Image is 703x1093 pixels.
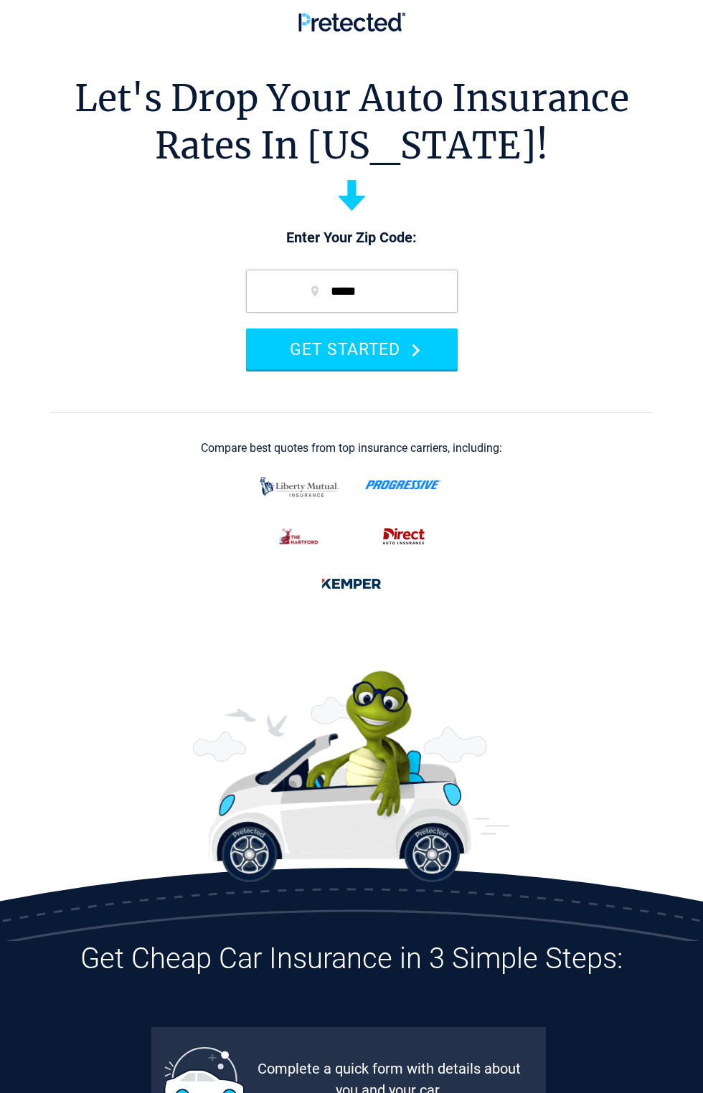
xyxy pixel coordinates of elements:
img: direct [375,521,433,552]
input: zip code [246,270,458,313]
img: progressive [365,480,442,490]
h3: Get Cheap Car Insurance in 3 Simple Steps: [11,941,692,977]
h1: Let's Drop Your Auto Insurance Rates In [US_STATE]! [75,75,629,169]
img: kemper [313,569,390,599]
button: GET STARTED [246,328,458,369]
p: Enter Your Zip Code: [232,228,472,248]
img: thehartford [271,521,328,552]
img: Perry the Turtle With a Car [193,671,510,882]
img: liberty [256,470,343,504]
img: Pretected Logo [298,12,405,32]
div: Compare best quotes from top insurance carriers, including: [201,442,502,455]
